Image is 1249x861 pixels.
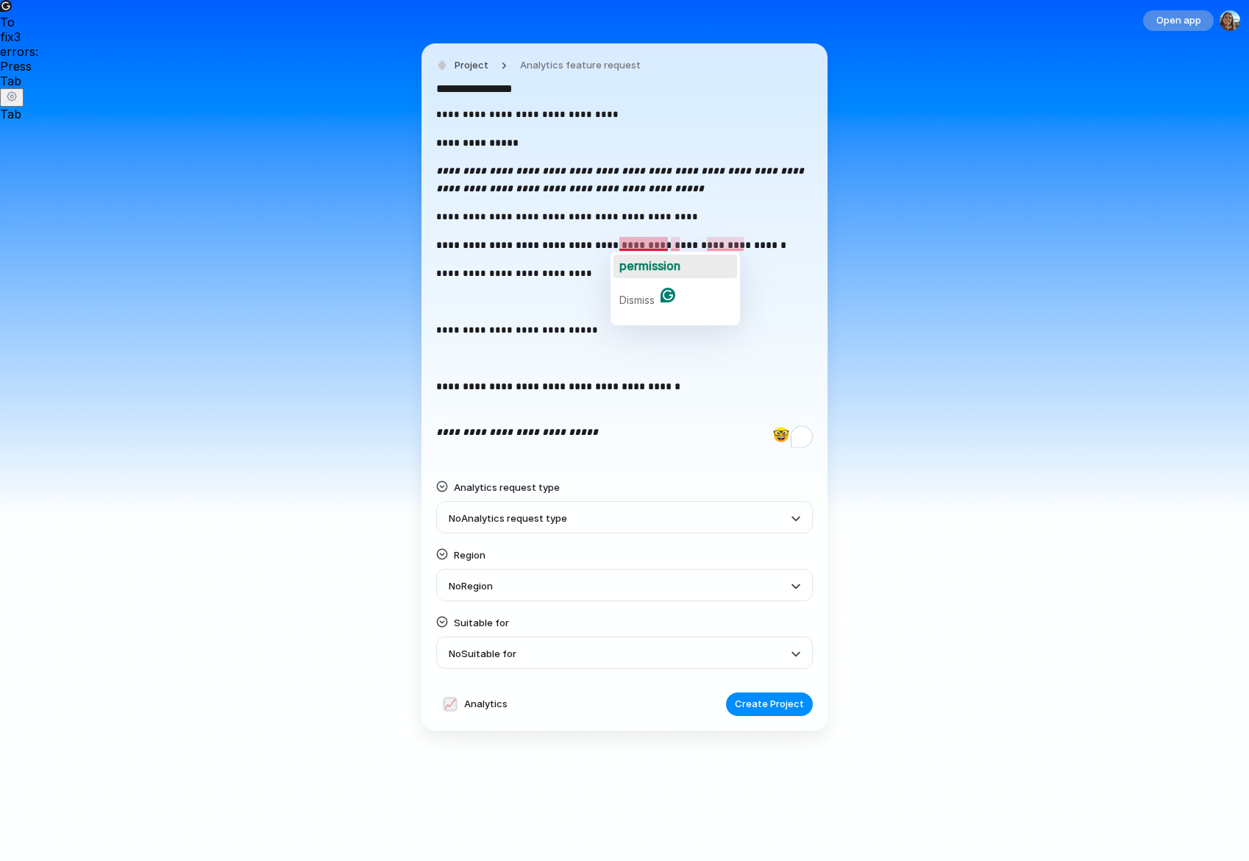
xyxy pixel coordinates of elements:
[454,481,560,493] span: Analytics request type
[464,697,508,712] span: Analytics
[454,617,509,628] span: Suitable for
[449,580,493,592] span: No Region
[454,549,485,561] span: Region
[726,692,813,716] button: Create Project
[735,697,804,712] span: Create Project
[443,697,458,712] div: 📈
[436,105,813,478] div: To enrich screen reader interactions, please activate Accessibility in Grammarly extension settings
[449,648,516,659] span: No Suitable for
[449,512,567,524] span: No Analytics request type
